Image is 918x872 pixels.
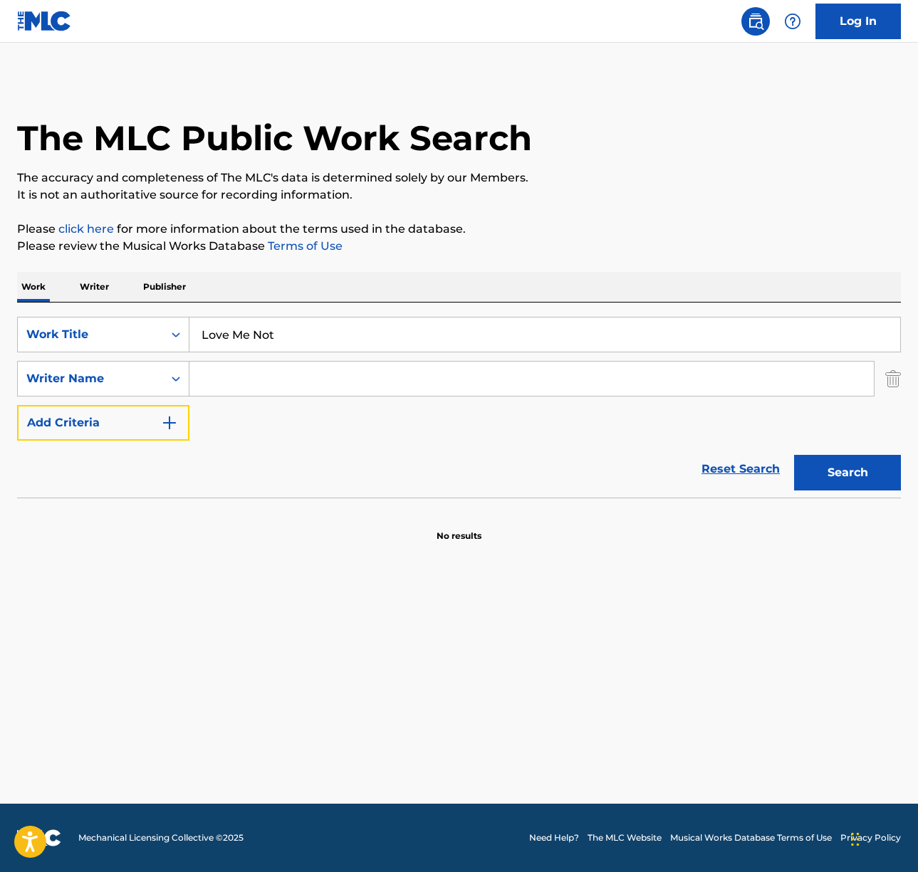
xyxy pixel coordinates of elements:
[815,4,901,39] a: Log In
[17,405,189,441] button: Add Criteria
[17,187,901,204] p: It is not an authoritative source for recording information.
[17,117,532,159] h1: The MLC Public Work Search
[747,13,764,30] img: search
[529,831,579,844] a: Need Help?
[17,829,61,846] img: logo
[694,453,787,485] a: Reset Search
[161,414,178,431] img: 9d2ae6d4665cec9f34b9.svg
[17,221,901,238] p: Please for more information about the terms used in the database.
[75,272,113,302] p: Writer
[17,238,901,255] p: Please review the Musical Works Database
[847,804,918,872] iframe: Chat Widget
[26,370,155,387] div: Writer Name
[78,831,244,844] span: Mechanical Licensing Collective © 2025
[17,317,901,498] form: Search Form
[17,272,50,302] p: Work
[670,831,832,844] a: Musical Works Database Terms of Use
[851,818,860,861] div: Drag
[588,831,662,844] a: The MLC Website
[17,169,901,187] p: The accuracy and completeness of The MLC's data is determined solely by our Members.
[437,513,481,542] p: No results
[784,13,801,30] img: help
[26,326,155,343] div: Work Title
[265,239,343,253] a: Terms of Use
[139,272,190,302] p: Publisher
[885,361,901,396] img: Delete Criterion
[58,222,114,236] a: click here
[840,831,901,844] a: Privacy Policy
[741,7,770,36] a: Public Search
[794,455,901,490] button: Search
[17,11,72,31] img: MLC Logo
[778,7,807,36] div: Help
